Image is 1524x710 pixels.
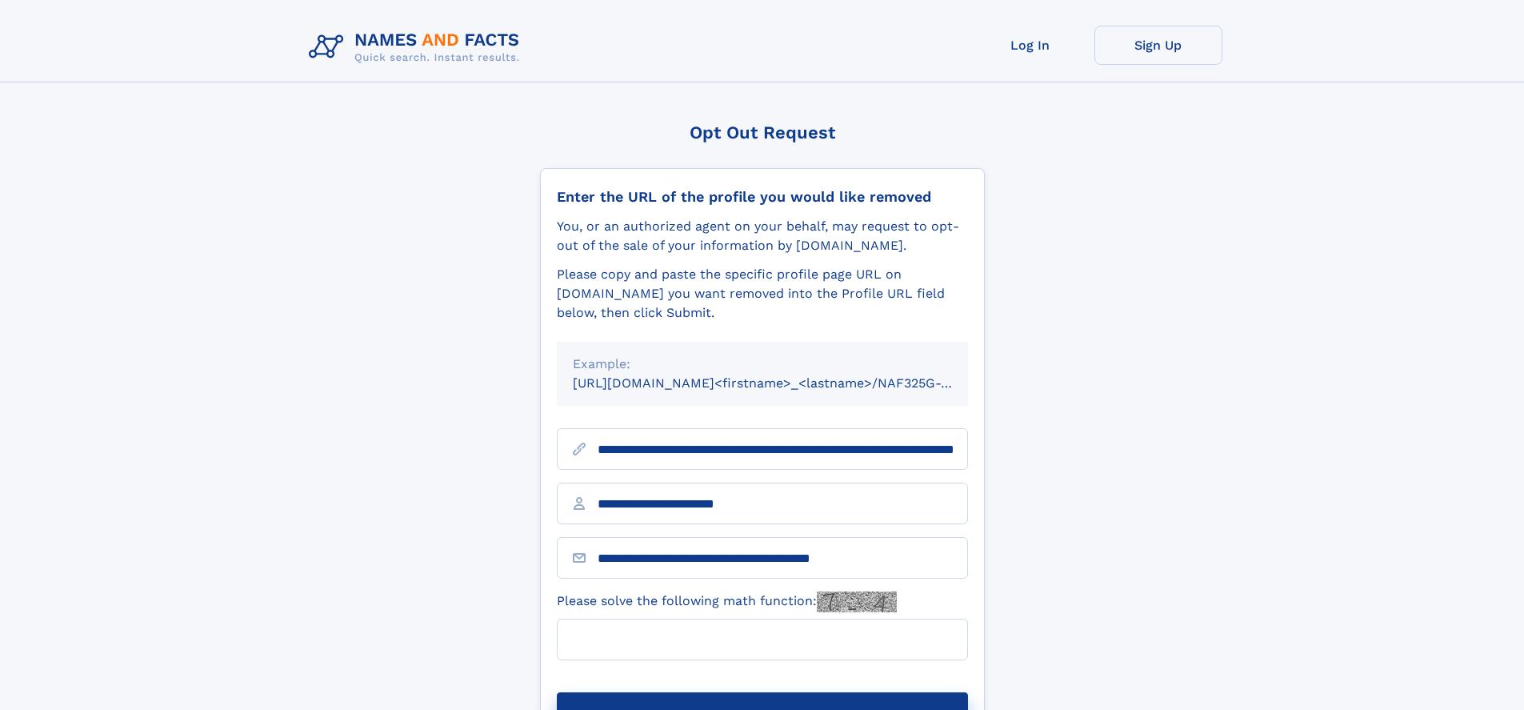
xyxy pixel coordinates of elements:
div: Enter the URL of the profile you would like removed [557,188,968,206]
label: Please solve the following math function: [557,592,897,612]
a: Sign Up [1094,26,1222,65]
img: Logo Names and Facts [302,26,533,69]
div: Opt Out Request [540,122,985,142]
div: Please copy and paste the specific profile page URL on [DOMAIN_NAME] you want removed into the Pr... [557,265,968,323]
div: You, or an authorized agent on your behalf, may request to opt-out of the sale of your informatio... [557,217,968,255]
small: [URL][DOMAIN_NAME]<firstname>_<lastname>/NAF325G-xxxxxxxx [573,375,998,391]
a: Log In [966,26,1094,65]
div: Example: [573,355,952,374]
